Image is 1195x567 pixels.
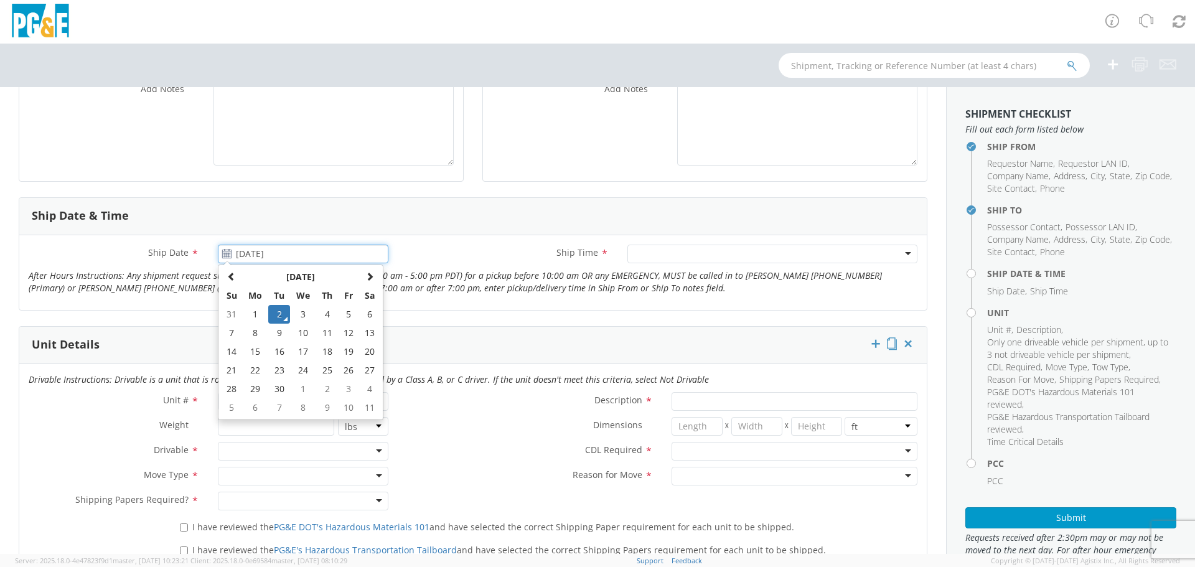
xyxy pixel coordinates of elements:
li: , [1054,170,1087,182]
span: PCC [987,475,1003,487]
span: Phone [1040,246,1065,258]
li: , [987,386,1173,411]
li: , [987,182,1037,195]
a: PG&E DOT's Hazardous Materials 101 [274,521,429,533]
li: , [1058,157,1130,170]
span: Drivable [154,444,189,456]
th: We [290,286,316,305]
input: I have reviewed thePG&E's Hazardous Transportation Tailboardand have selected the correct Shippin... [180,546,188,555]
span: Tow Type [1092,361,1128,373]
td: 13 [359,324,380,342]
span: Only one driveable vehicle per shipment, up to 3 not driveable vehicle per shipment [987,336,1168,360]
td: 4 [316,305,338,324]
td: 8 [290,398,316,417]
li: , [1110,170,1132,182]
td: 8 [243,324,269,342]
li: , [1054,233,1087,246]
span: Shipping Papers Required? [75,494,189,505]
td: 2 [316,380,338,398]
span: Client: 2025.18.0-0e69584 [190,556,347,565]
td: 16 [268,342,290,361]
li: , [987,285,1027,298]
td: 27 [359,361,380,380]
td: 26 [338,361,359,380]
span: Zip Code [1135,233,1170,245]
td: 19 [338,342,359,361]
span: State [1110,170,1130,182]
span: X [782,417,791,436]
a: Feedback [672,556,702,565]
li: , [987,246,1037,258]
th: Tu [268,286,290,305]
td: 22 [243,361,269,380]
td: 21 [221,361,243,380]
span: Possessor Contact [987,221,1061,233]
li: , [987,170,1051,182]
span: Zip Code [1135,170,1170,182]
span: Copyright © [DATE]-[DATE] Agistix Inc., All Rights Reserved [991,556,1180,566]
li: , [1090,233,1107,246]
th: Sa [359,286,380,305]
span: Phone [1040,182,1065,194]
th: Select Month [243,268,359,286]
li: , [987,221,1062,233]
span: Add Notes [141,83,184,95]
td: 14 [221,342,243,361]
td: 25 [316,361,338,380]
td: 4 [359,380,380,398]
span: Ship Time [556,246,598,258]
th: Su [221,286,243,305]
strong: Shipment Checklist [965,107,1071,121]
th: Fr [338,286,359,305]
span: Next Month [365,272,374,281]
span: Server: 2025.18.0-4e47823f9d1 [15,556,189,565]
span: Move Type [1046,361,1087,373]
td: 23 [268,361,290,380]
span: Site Contact [987,246,1035,258]
img: pge-logo-06675f144f4cfa6a6814.png [9,4,72,40]
td: 6 [359,305,380,324]
span: Possessor LAN ID [1066,221,1135,233]
td: 5 [338,305,359,324]
td: 10 [338,398,359,417]
li: , [987,411,1173,436]
button: Submit [965,507,1176,528]
li: , [1059,373,1161,386]
td: 9 [316,398,338,417]
i: After Hours Instructions: Any shipment request submitted after normal business hours (7:00 am - 5... [29,269,882,294]
a: Support [637,556,663,565]
span: Requestor LAN ID [1058,157,1128,169]
h3: Unit Details [32,339,100,351]
h4: Ship To [987,205,1176,215]
span: Reason For Move [987,373,1054,385]
span: Ship Time [1030,285,1068,297]
td: 6 [243,398,269,417]
li: , [987,324,1013,336]
li: , [1092,361,1130,373]
span: Unit # [163,394,189,406]
span: Ship Date [987,285,1025,297]
span: CDL Required [987,361,1041,373]
li: , [1066,221,1137,233]
th: Mo [243,286,269,305]
h3: Ship Date & Time [32,210,129,222]
span: Time Critical Details [987,436,1064,448]
input: Shipment, Tracking or Reference Number (at least 4 chars) [779,53,1090,78]
td: 7 [268,398,290,417]
td: 18 [316,342,338,361]
li: , [987,373,1056,386]
span: State [1110,233,1130,245]
span: Company Name [987,170,1049,182]
span: Company Name [987,233,1049,245]
h4: Unit [987,308,1176,317]
td: 15 [243,342,269,361]
span: Site Contact [987,182,1035,194]
i: Drivable Instructions: Drivable is a unit that is roadworthy and can be driven over the road by a... [29,373,709,385]
h4: Ship From [987,142,1176,151]
span: Fill out each form listed below [965,123,1176,136]
td: 17 [290,342,316,361]
span: Description [1016,324,1061,335]
td: 1 [290,380,316,398]
span: City [1090,233,1105,245]
td: 9 [268,324,290,342]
